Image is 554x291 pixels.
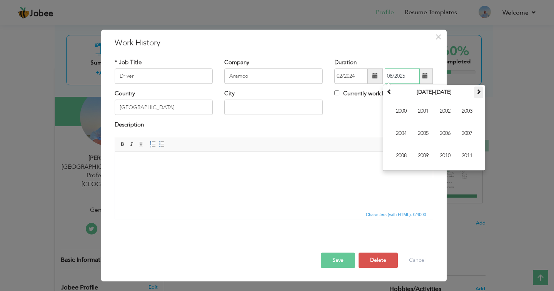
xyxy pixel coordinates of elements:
label: Currently work here [334,90,393,98]
th: Select Decade [394,86,474,98]
input: Present [385,68,420,84]
span: Next Decade [476,89,481,94]
h3: Work History [115,37,433,49]
span: 2005 [413,123,434,144]
span: 2008 [391,145,412,166]
a: Underline [137,140,145,148]
span: 2002 [435,101,456,121]
span: Characters (with HTML): 0/4000 [364,211,428,218]
span: 2000 [391,101,412,121]
a: Insert/Remove Numbered List [149,140,157,148]
span: 2009 [413,145,434,166]
span: 2007 [457,123,477,144]
button: Close [432,31,445,43]
span: 2004 [391,123,412,144]
span: Previous Decade [387,89,392,94]
label: City [224,90,235,98]
div: Statistics [364,211,429,218]
label: * Job Title [115,58,142,67]
span: 2006 [435,123,456,144]
button: Save [321,253,355,268]
input: Currently work here [334,90,339,95]
label: Description [115,121,144,129]
a: Insert/Remove Bulleted List [158,140,166,148]
a: Bold [118,140,127,148]
label: Duration [334,58,357,67]
iframe: Rich Text Editor, workEditor [115,152,433,210]
span: 2001 [413,101,434,121]
span: × [435,30,442,44]
label: Company [224,58,249,67]
span: 2003 [457,101,477,121]
span: 2011 [457,145,477,166]
button: Delete [359,253,398,268]
input: From [334,68,367,84]
span: 2010 [435,145,456,166]
button: Cancel [401,253,433,268]
a: Italic [128,140,136,148]
label: Country [115,90,135,98]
